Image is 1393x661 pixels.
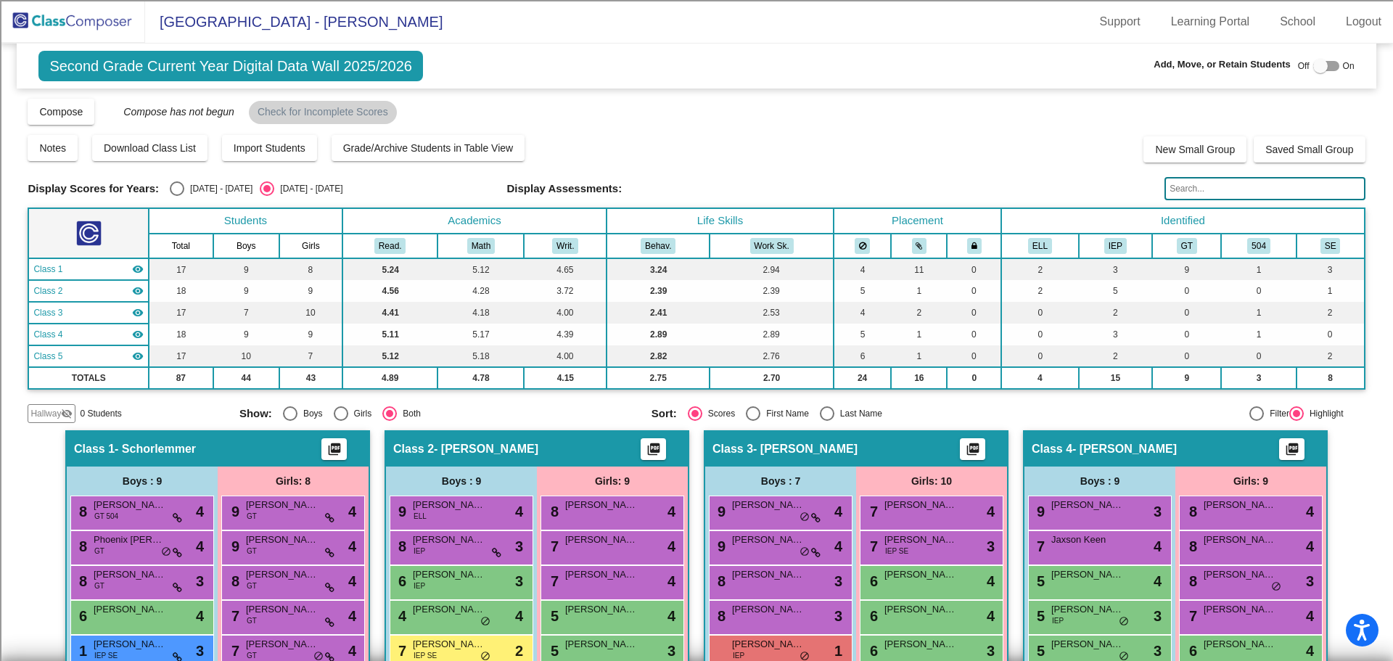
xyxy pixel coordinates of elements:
span: 4 [987,570,995,592]
button: Math [467,238,495,254]
td: 9 [1152,258,1221,280]
td: 2 [1297,345,1365,367]
mat-icon: picture_as_pdf [326,442,343,462]
button: SE [1320,238,1341,254]
td: 0 [947,258,1001,280]
span: 8 [1186,504,1197,520]
span: 4 [1154,570,1162,592]
td: 1 [1221,324,1296,345]
button: 504 [1247,238,1270,254]
span: 0 Students [80,407,121,420]
td: No teacher - Kelly [28,280,149,302]
button: Import Students [222,135,317,161]
button: Print Students Details [321,438,347,460]
td: 3.24 [607,258,710,280]
td: 4.89 [342,367,438,389]
td: 0 [1152,302,1221,324]
td: 9 [1152,367,1221,389]
td: 87 [149,367,213,389]
span: [PERSON_NAME] [246,567,319,582]
span: 7 [866,538,878,554]
th: Boys [213,234,280,258]
span: Display Scores for Years: [28,182,159,195]
mat-icon: picture_as_pdf [645,442,662,462]
mat-radio-group: Select an option [652,406,1053,421]
span: 3 [834,570,842,592]
th: Students [149,208,342,234]
span: [PERSON_NAME] [565,533,638,547]
button: Saved Small Group [1254,136,1365,163]
span: 9 [228,538,239,554]
th: Life Skills [607,208,834,234]
td: 0 [947,367,1001,389]
span: Display Assessments: [507,182,622,195]
div: Boys : 9 [67,467,218,496]
button: Grade/Archive Students in Table View [332,135,525,161]
span: 3 [1154,501,1162,522]
td: 5.11 [342,324,438,345]
mat-icon: visibility_off [61,408,73,419]
td: 8 [1297,367,1365,389]
td: 0 [1152,280,1221,302]
td: 6 [834,345,892,367]
span: [PERSON_NAME] [1204,602,1276,617]
span: [PERSON_NAME] [732,567,805,582]
span: Class 1 [33,263,62,276]
th: Girls [279,234,342,258]
td: TOTALS [28,367,149,389]
span: [PERSON_NAME] [413,533,485,547]
span: [PERSON_NAME] [732,602,805,617]
mat-icon: visibility [132,263,144,275]
span: Class 3 [712,442,753,456]
mat-chip: Check for Incomplete Scores [249,101,397,124]
td: 5.18 [437,345,524,367]
td: 2.70 [710,367,834,389]
td: 4 [1001,367,1078,389]
mat-icon: visibility [132,350,144,362]
button: IEP [1104,238,1127,254]
span: [PERSON_NAME] [413,498,485,512]
span: do_not_disturb_alt [800,512,810,523]
div: Filter [1264,407,1289,420]
span: [PERSON_NAME] [1051,567,1124,582]
span: [PERSON_NAME] [94,498,166,512]
td: 4.15 [524,367,607,389]
button: ELL [1028,238,1052,254]
td: 4.65 [524,258,607,280]
td: 3.72 [524,280,607,302]
mat-radio-group: Select an option [239,406,641,421]
td: No teacher - Schorlemmer [28,258,149,280]
td: 24 [834,367,892,389]
span: GT [247,580,257,591]
td: 2.94 [710,258,834,280]
span: [PERSON_NAME] [246,533,319,547]
td: 2.39 [607,280,710,302]
td: 9 [213,258,280,280]
td: 4.78 [437,367,524,389]
span: - [PERSON_NAME] [1072,442,1177,456]
span: 4 [515,501,523,522]
td: 0 [947,345,1001,367]
td: 4.00 [524,302,607,324]
span: [PERSON_NAME] [413,602,485,617]
span: 8 [75,504,87,520]
td: 2 [891,302,947,324]
span: [PERSON_NAME] [884,567,957,582]
span: [PERSON_NAME] [565,567,638,582]
td: 15 [1079,367,1153,389]
td: 7 [213,302,280,324]
td: 9 [279,280,342,302]
td: 0 [1152,324,1221,345]
span: 4 [834,535,842,557]
span: [PERSON_NAME] [884,533,957,547]
span: 6 [866,573,878,589]
td: 2.53 [710,302,834,324]
span: [PERSON_NAME] [246,602,319,617]
td: 9 [279,324,342,345]
span: [PERSON_NAME] [PERSON_NAME] [732,533,805,547]
td: 4.56 [342,280,438,302]
span: do_not_disturb_alt [161,546,171,558]
div: [DATE] - [DATE] [184,182,252,195]
span: 8 [1186,573,1197,589]
span: 8 [547,504,559,520]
